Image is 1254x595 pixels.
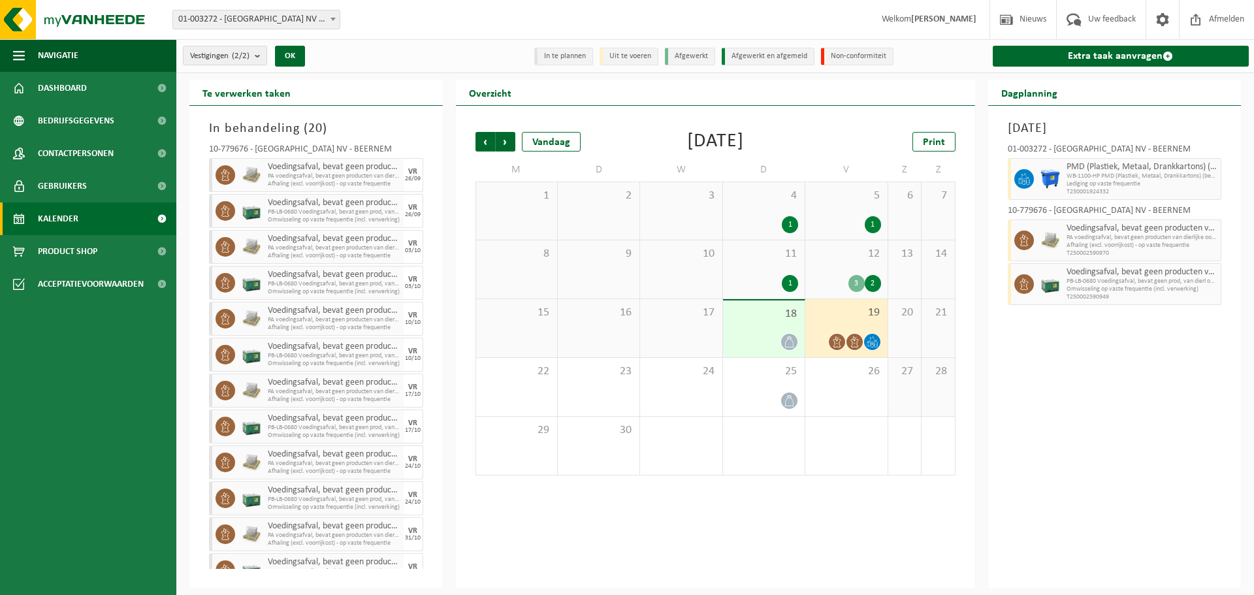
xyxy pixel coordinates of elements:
[242,273,261,293] img: PB-LB-0680-HPE-GN-01
[408,347,417,355] div: VR
[405,319,421,326] div: 10/10
[242,201,261,221] img: PB-LB-0680-HPE-GN-01
[647,189,715,203] span: 3
[1067,293,1218,301] span: T250002590949
[812,364,880,379] span: 26
[405,499,421,506] div: 24/10
[189,80,304,105] h2: Te verwerken taken
[782,275,798,292] div: 1
[268,557,400,568] span: Voedingsafval, bevat geen producten van dierlijke oorsprong, gemengde verpakking (exclusief glas)
[456,80,524,105] h2: Overzicht
[730,364,798,379] span: 25
[38,105,114,137] span: Bedrijfsgegevens
[1008,206,1222,219] div: 10-779676 - [GEOGRAPHIC_DATA] NV - BEERNEM
[1040,169,1060,189] img: WB-1100-HPE-BE-01
[564,423,633,438] span: 30
[38,202,78,235] span: Kalender
[1067,278,1218,285] span: PB-LB-0680 Voedingsafval, bevat geen prod, van dierl oorspr
[496,132,515,152] span: Volgende
[722,48,814,65] li: Afgewerkt en afgemeld
[268,388,400,396] span: PA voedingsafval, bevat geen producten van dierlijke oorspr,
[405,355,421,362] div: 10/10
[723,158,805,182] td: D
[928,364,948,379] span: 28
[558,158,640,182] td: D
[209,119,423,138] h3: In behandeling ( )
[730,189,798,203] span: 4
[173,10,340,29] span: 01-003272 - BELGOSUC NV - BEERNEM
[268,270,400,280] span: Voedingsafval, bevat geen producten van dierlijke oorsprong, gemengde verpakking (exclusief glas)
[865,216,881,233] div: 1
[812,306,880,320] span: 19
[928,306,948,320] span: 21
[640,158,722,182] td: W
[268,172,400,180] span: PA voedingsafval, bevat geen producten van dierlijke oorspr,
[190,46,249,66] span: Vestigingen
[232,52,249,60] count: (2/2)
[922,158,955,182] td: Z
[268,216,400,224] span: Omwisseling op vaste frequentie (incl. verwerking)
[1040,274,1060,294] img: PB-LB-0680-HPE-GN-01
[1067,267,1218,278] span: Voedingsafval, bevat geen producten van dierlijke oorsprong, gemengde verpakking (exclusief glas)
[782,216,798,233] div: 1
[408,491,417,499] div: VR
[183,46,267,65] button: Vestigingen(2/2)
[1067,162,1218,172] span: PMD (Plastiek, Metaal, Drankkartons) (bedrijven)
[408,419,417,427] div: VR
[268,424,400,432] span: PB-LB-0680 Voedingsafval, bevat geen prod, van dierl oorspr
[268,244,400,252] span: PA voedingsafval, bevat geen producten van dierlijke oorspr,
[268,568,400,575] span: PB-LB-0680 Voedingsafval, bevat geen prod, van dierl oorspr
[268,306,400,316] span: Voedingsafval, bevat geen producten van dierlijke oorsprong, gemengde verpakking (exclusief glas)
[242,453,261,472] img: LP-PA-00000-WDN-11
[647,306,715,320] span: 17
[242,417,261,436] img: PB-LB-0680-HPE-GN-01
[1067,188,1218,196] span: T250001924332
[1067,180,1218,188] span: Lediging op vaste frequentie
[268,521,400,532] span: Voedingsafval, bevat geen producten van dierlijke oorsprong, gemengde verpakking (exclusief glas)
[928,247,948,261] span: 14
[848,275,865,292] div: 3
[242,560,261,580] img: PB-LB-0680-HPE-GN-01
[408,168,417,176] div: VR
[1067,242,1218,249] span: Afhaling (excl. voorrijkost) - op vaste frequentie
[308,122,323,135] span: 20
[1067,249,1218,257] span: T250002590970
[1067,223,1218,234] span: Voedingsafval, bevat geen producten van dierlijke oorsprong, gemengde verpakking (exclusief glas)
[242,309,261,329] img: LP-PA-00000-WDN-11
[242,381,261,400] img: LP-PA-00000-WDN-11
[687,132,744,152] div: [DATE]
[564,364,633,379] span: 23
[209,145,423,158] div: 10-779676 - [GEOGRAPHIC_DATA] NV - BEERNEM
[405,212,421,218] div: 26/09
[38,137,114,170] span: Contactpersonen
[268,252,400,260] span: Afhaling (excl. voorrijkost) - op vaste frequentie
[408,527,417,535] div: VR
[268,468,400,475] span: Afhaling (excl. voorrijkost) - op vaste frequentie
[928,189,948,203] span: 7
[895,189,914,203] span: 6
[268,180,400,188] span: Afhaling (excl. voorrijkost) - op vaste frequentie
[483,189,551,203] span: 1
[1008,119,1222,138] h3: [DATE]
[268,532,400,539] span: PA voedingsafval, bevat geen producten van dierlijke oorspr,
[268,234,400,244] span: Voedingsafval, bevat geen producten van dierlijke oorsprong, gemengde verpakking (exclusief glas)
[888,158,922,182] td: Z
[923,137,945,148] span: Print
[408,312,417,319] div: VR
[38,39,78,72] span: Navigatie
[38,268,144,300] span: Acceptatievoorwaarden
[483,364,551,379] span: 22
[268,504,400,511] span: Omwisseling op vaste frequentie (incl. verwerking)
[911,14,976,24] strong: [PERSON_NAME]
[275,46,305,67] button: OK
[268,198,400,208] span: Voedingsafval, bevat geen producten van dierlijke oorsprong, gemengde verpakking (exclusief glas)
[665,48,715,65] li: Afgewerkt
[483,306,551,320] span: 15
[38,72,87,105] span: Dashboard
[38,170,87,202] span: Gebruikers
[242,345,261,364] img: PB-LB-0680-HPE-GN-01
[812,247,880,261] span: 12
[895,247,914,261] span: 13
[475,132,495,152] span: Vorige
[564,189,633,203] span: 2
